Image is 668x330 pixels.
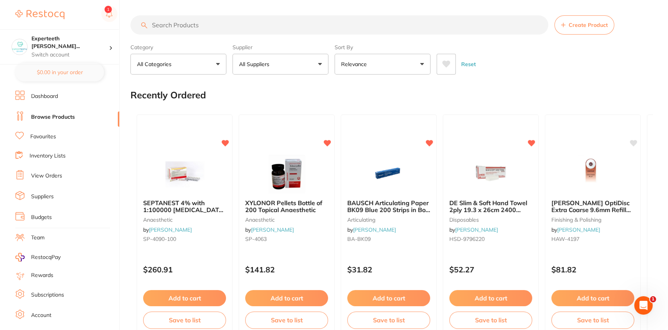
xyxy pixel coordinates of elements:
[251,226,294,233] a: [PERSON_NAME]
[347,236,430,242] small: BA-BK09
[459,54,478,75] button: Reset
[31,193,54,201] a: Suppliers
[130,44,226,51] label: Category
[149,226,192,233] a: [PERSON_NAME]
[245,199,328,214] b: XYLONOR Pellets Bottle of 200 Topical Anaesthetic
[31,51,109,59] p: Switch account
[31,214,52,221] a: Budgets
[568,155,618,193] img: HAWE OptiDisc Extra Coarse 9.6mm Refill Pack of 80
[15,6,64,23] a: Restocq Logo
[449,199,532,214] b: DE Slim & Soft Hand Towel 2ply 19.3 x 26cm 2400 sheets
[245,226,294,233] span: by
[557,226,600,233] a: [PERSON_NAME]
[143,199,226,214] b: SEPTANEST 4% with 1:100000 adrenalin 2.2ml 2xBox 50 GOLD
[30,152,66,160] a: Inventory Lists
[353,226,396,233] a: [PERSON_NAME]
[31,35,109,50] h4: Experteeth Eastwood West
[137,60,175,68] p: All Categories
[31,234,45,242] a: Team
[650,296,656,302] span: 1
[347,199,430,214] b: BAUSCH Articulating Paper BK09 Blue 200 Strips in Box 40u
[551,236,634,242] small: HAW-4197
[569,22,608,28] span: Create Product
[31,93,58,100] a: Dashboard
[554,15,614,35] button: Create Product
[233,44,328,51] label: Supplier
[551,312,634,328] button: Save to list
[347,265,430,274] p: $31.82
[143,290,226,306] button: Add to cart
[364,155,414,193] img: BAUSCH Articulating Paper BK09 Blue 200 Strips in Box 40u
[15,253,61,262] a: RestocqPay
[143,226,192,233] span: by
[449,217,532,223] small: disposables
[130,54,226,75] button: All Categories
[31,113,75,121] a: Browse Products
[551,290,634,306] button: Add to cart
[31,312,51,319] a: Account
[551,265,634,274] p: $81.82
[30,133,56,141] a: Favourites
[130,15,548,35] input: Search Products
[245,290,328,306] button: Add to cart
[12,39,27,55] img: Experteeth Eastwood West
[233,54,328,75] button: All Suppliers
[15,63,104,81] button: $0.00 in your order
[15,10,64,19] img: Restocq Logo
[455,226,498,233] a: [PERSON_NAME]
[449,265,532,274] p: $52.27
[634,296,653,315] iframe: Intercom live chat
[449,226,498,233] span: by
[130,90,206,101] h2: Recently Ordered
[245,265,328,274] p: $141.82
[335,44,430,51] label: Sort By
[347,217,430,223] small: articulating
[551,226,600,233] span: by
[160,155,209,193] img: SEPTANEST 4% with 1:100000 adrenalin 2.2ml 2xBox 50 GOLD
[245,312,328,328] button: Save to list
[143,312,226,328] button: Save to list
[449,312,532,328] button: Save to list
[31,254,61,261] span: RestocqPay
[449,290,532,306] button: Add to cart
[551,199,634,214] b: HAWE OptiDisc Extra Coarse 9.6mm Refill Pack of 80
[347,312,430,328] button: Save to list
[449,236,532,242] small: HSD-9796220
[239,60,272,68] p: All Suppliers
[347,226,396,233] span: by
[143,217,226,223] small: anaesthetic
[15,253,25,262] img: RestocqPay
[335,54,430,75] button: Relevance
[143,236,226,242] small: SP-4090-100
[341,60,370,68] p: Relevance
[466,155,516,193] img: DE Slim & Soft Hand Towel 2ply 19.3 x 26cm 2400 sheets
[143,265,226,274] p: $260.91
[245,236,328,242] small: SP-4063
[245,217,328,223] small: anaesthetic
[31,172,62,180] a: View Orders
[262,155,312,193] img: XYLONOR Pellets Bottle of 200 Topical Anaesthetic
[31,291,64,299] a: Subscriptions
[551,217,634,223] small: finishing & polishing
[31,272,53,279] a: Rewards
[347,290,430,306] button: Add to cart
